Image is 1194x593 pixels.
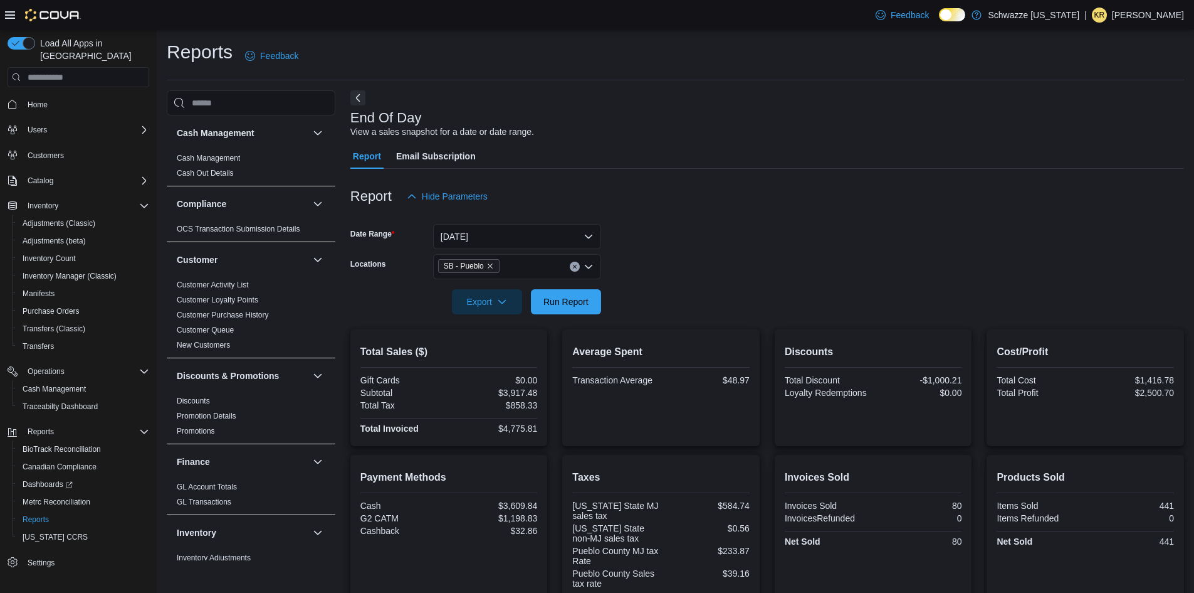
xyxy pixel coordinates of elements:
[18,382,149,397] span: Cash Management
[785,345,962,360] h2: Discounts
[177,198,226,210] h3: Compliance
[13,215,154,232] button: Adjustments (Classic)
[997,470,1174,485] h2: Products Sold
[28,151,64,161] span: Customers
[28,558,55,568] span: Settings
[177,296,258,304] a: Customer Loyalty Points
[664,569,750,579] div: $39.16
[997,375,1082,385] div: Total Cost
[13,380,154,398] button: Cash Management
[177,426,215,436] span: Promotions
[664,546,750,556] div: $233.87
[177,340,230,350] span: New Customers
[177,254,217,266] h3: Customer
[177,295,258,305] span: Customer Loyalty Points
[1084,8,1087,23] p: |
[939,8,965,21] input: Dark Mode
[572,569,658,589] div: Pueblo County Sales tax rate
[28,176,53,186] span: Catalog
[177,526,308,539] button: Inventory
[177,341,230,350] a: New Customers
[18,251,149,266] span: Inventory Count
[18,399,103,414] a: Traceabilty Dashboard
[18,286,149,301] span: Manifests
[13,250,154,267] button: Inventory Count
[18,442,149,457] span: BioTrack Reconciliation
[531,289,601,314] button: Run Report
[23,364,149,379] span: Operations
[18,459,102,474] a: Canadian Compliance
[310,126,325,141] button: Cash Management
[18,399,149,414] span: Traceabilty Dashboard
[177,396,210,406] span: Discounts
[23,198,149,213] span: Inventory
[785,513,871,523] div: InvoicesRefunded
[167,40,233,65] h1: Reports
[18,233,149,248] span: Adjustments (beta)
[177,397,210,405] a: Discounts
[177,553,251,563] span: Inventory Adjustments
[177,370,279,382] h3: Discounts & Promotions
[891,9,929,21] span: Feedback
[18,321,90,336] a: Transfers (Classic)
[572,345,750,360] h2: Average Spent
[1092,8,1107,23] div: Kevin Rodriguez
[177,482,237,492] span: GL Account Totals
[23,173,149,188] span: Catalog
[997,501,1082,511] div: Items Sold
[23,424,149,439] span: Reports
[353,144,381,169] span: Report
[177,310,269,320] span: Customer Purchase History
[444,260,484,272] span: SB - Pueblo
[572,470,750,485] h2: Taxes
[997,345,1174,360] h2: Cost/Profit
[23,122,52,137] button: Users
[360,400,446,410] div: Total Tax
[177,412,236,420] a: Promotion Details
[360,470,538,485] h2: Payment Methods
[18,530,149,545] span: Washington CCRS
[18,494,95,510] a: Metrc Reconciliation
[35,37,149,62] span: Load All Apps in [GEOGRAPHIC_DATA]
[18,304,85,319] a: Purchase Orders
[23,254,76,264] span: Inventory Count
[177,168,234,178] span: Cash Out Details
[310,368,325,383] button: Discounts & Promotions
[451,388,537,398] div: $3,917.48
[13,528,154,546] button: [US_STATE] CCRS
[23,218,95,228] span: Adjustments (Classic)
[23,424,59,439] button: Reports
[785,388,871,398] div: Loyalty Redemptions
[177,311,269,319] a: Customer Purchase History
[28,366,65,377] span: Operations
[23,271,117,281] span: Inventory Manager (Classic)
[177,154,240,163] a: Cash Management
[23,147,149,163] span: Customers
[310,196,325,211] button: Compliance
[360,345,538,360] h2: Total Sales ($)
[28,427,54,437] span: Reports
[177,169,234,178] a: Cash Out Details
[360,501,446,511] div: Cash
[13,267,154,285] button: Inventory Manager (Classic)
[177,456,210,468] h3: Finance
[18,304,149,319] span: Purchase Orders
[18,233,91,248] a: Adjustments (beta)
[350,259,386,269] label: Locations
[3,146,154,164] button: Customers
[664,523,750,533] div: $0.56
[13,232,154,250] button: Adjustments (beta)
[1112,8,1184,23] p: [PERSON_NAME]
[997,513,1082,523] div: Items Refunded
[23,384,86,394] span: Cash Management
[988,8,1079,23] p: Schwazze [US_STATE]
[13,398,154,415] button: Traceabilty Dashboard
[452,289,522,314] button: Export
[3,172,154,190] button: Catalog
[451,526,537,536] div: $32.86
[23,97,53,112] a: Home
[23,479,73,489] span: Dashboards
[177,326,234,334] a: Customer Queue
[23,324,85,334] span: Transfers (Classic)
[3,363,154,380] button: Operations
